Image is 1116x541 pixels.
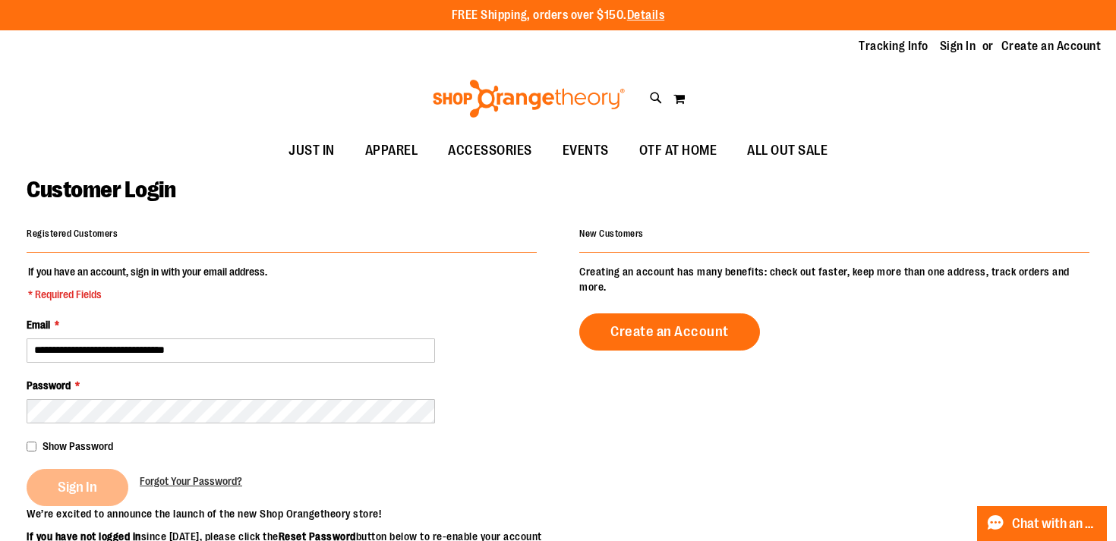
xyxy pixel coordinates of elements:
a: Tracking Info [859,38,928,55]
span: Email [27,319,50,331]
legend: If you have an account, sign in with your email address. [27,264,269,302]
span: ACCESSORIES [448,134,532,168]
a: Create an Account [1001,38,1102,55]
a: Create an Account [579,313,760,351]
span: * Required Fields [28,287,267,302]
strong: New Customers [579,228,644,239]
span: EVENTS [563,134,609,168]
p: Creating an account has many benefits: check out faster, keep more than one address, track orders... [579,264,1089,294]
span: OTF AT HOME [639,134,717,168]
a: Forgot Your Password? [140,473,242,489]
span: Create an Account [610,323,729,340]
a: Sign In [940,38,976,55]
strong: Registered Customers [27,228,118,239]
a: Details [627,8,665,22]
span: JUST IN [288,134,335,168]
span: Chat with an Expert [1012,517,1098,531]
button: Chat with an Expert [977,506,1108,541]
span: Forgot Your Password? [140,475,242,487]
img: Shop Orangetheory [430,80,627,118]
p: FREE Shipping, orders over $150. [452,7,665,24]
span: Show Password [43,440,113,452]
span: Password [27,379,71,392]
p: We’re excited to announce the launch of the new Shop Orangetheory store! [27,506,558,521]
span: Customer Login [27,177,175,203]
span: ALL OUT SALE [747,134,828,168]
span: APPAREL [365,134,418,168]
